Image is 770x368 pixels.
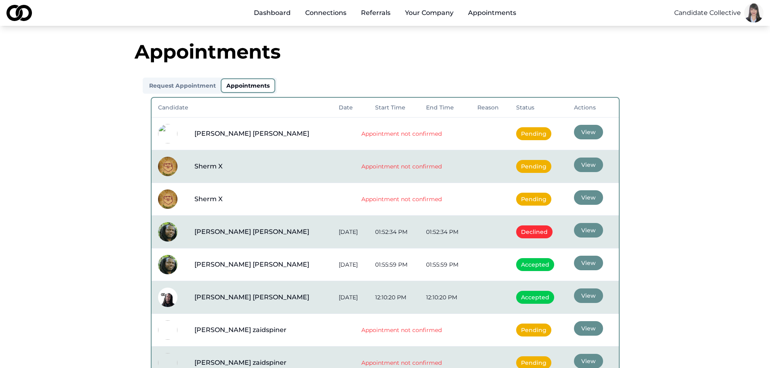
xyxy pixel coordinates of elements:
span: Declined [516,225,553,238]
td: Appointment not confirmed [332,183,471,215]
a: [PERSON_NAME] [PERSON_NAME] [194,292,326,302]
td: [DATE] [332,248,368,281]
button: View [574,190,603,205]
button: Candidate Collective [674,8,741,18]
a: Appointments [462,5,523,21]
img: 51457996-7adf-4995-be40-a9f8ac946256-Picture1-profile_picture.jpg [744,3,764,23]
img: ca9003bf-7ecc-45ff-9897-09b111227044-IMG_4996-profile_picture.jpeg [158,157,177,176]
span: Pending [516,193,551,206]
img: 53fe087c-dc79-4ae5-bff5-61690bbd50ae-PXL_20220926_182737767-profile_picture.jpg [158,222,177,242]
span: Accepted [516,258,554,271]
a: [PERSON_NAME] [PERSON_NAME] [194,260,326,269]
td: 12:10:20 PM [369,281,420,313]
a: Sherm X [194,194,326,204]
th: Status [510,98,567,117]
button: Your Company [399,5,460,21]
button: View [574,223,603,238]
td: [DATE] [332,215,368,248]
button: View [574,158,603,172]
td: [DATE] [332,281,368,313]
img: 53fe087c-dc79-4ae5-bff5-61690bbd50ae-PXL_20220926_182737767-profile_picture.jpg [158,255,177,274]
td: 01:52:34 PM [420,215,471,248]
th: Start Time [369,98,420,117]
td: Appointment not confirmed [332,117,471,150]
a: [PERSON_NAME] [PERSON_NAME] [194,129,326,139]
a: Sherm X [194,162,326,171]
a: Connections [299,5,353,21]
span: Pending [516,160,551,173]
img: fc566690-cf65-45d8-a465-1d4f683599e2-basimCC1-profile_picture.png [158,288,177,307]
nav: Main [247,5,523,21]
button: Appointments [221,78,275,93]
span: Pending [516,324,551,336]
a: [PERSON_NAME] [PERSON_NAME] [194,227,326,237]
div: Appointments [135,42,636,61]
a: Dashboard [247,5,297,21]
img: logo [6,5,32,21]
th: Candidate [152,98,333,117]
button: View [574,256,603,270]
th: Date [332,98,368,117]
a: Referrals [354,5,397,21]
td: 01:55:59 PM [420,248,471,281]
td: Appointment not confirmed [332,313,471,346]
th: Reason [471,98,510,117]
img: ca9003bf-7ecc-45ff-9897-09b111227044-IMG_4996-profile_picture.jpeg [158,189,177,209]
span: Pending [516,127,551,140]
td: 01:52:34 PM [369,215,420,248]
button: View [574,321,603,336]
button: Request Appointment [144,79,221,92]
td: Appointment not confirmed [332,150,471,183]
th: Actions [567,98,619,117]
th: End Time [420,98,471,117]
img: ea71d155-4f7f-4164-aa94-92297cd61d19-Black%20logo-profile_picture.png [158,124,177,143]
a: [PERSON_NAME] zaidspiner [194,358,326,368]
td: 12:10:20 PM [420,281,471,313]
span: Accepted [516,291,554,304]
button: View [574,125,603,139]
td: 01:55:59 PM [369,248,420,281]
a: [PERSON_NAME] zaidspiner [194,325,326,335]
button: View [574,288,603,303]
